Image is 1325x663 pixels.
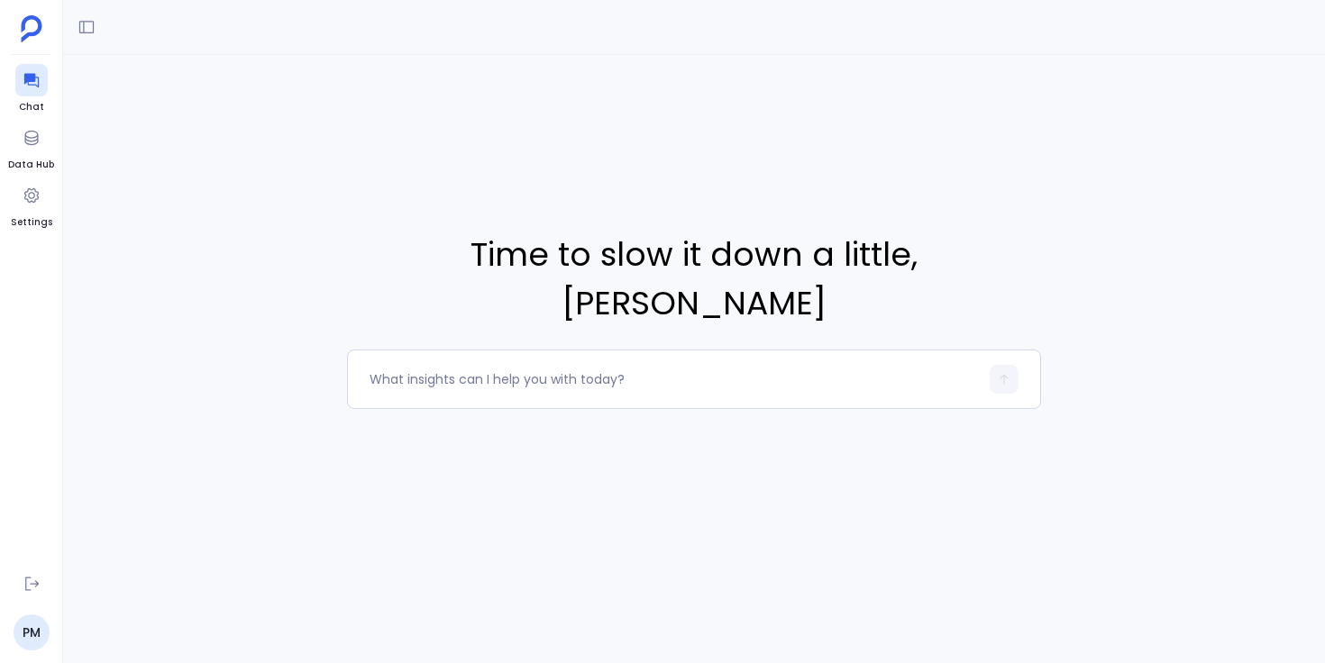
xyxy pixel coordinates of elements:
[15,100,48,114] span: Chat
[14,614,50,650] a: PM
[21,15,42,42] img: petavue logo
[347,231,1041,328] span: Time to slow it down a little , [PERSON_NAME]
[15,64,48,114] a: Chat
[8,122,54,172] a: Data Hub
[11,179,52,230] a: Settings
[8,158,54,172] span: Data Hub
[11,215,52,230] span: Settings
